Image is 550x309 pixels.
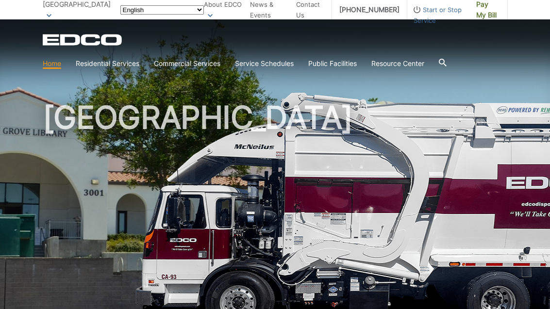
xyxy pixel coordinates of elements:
[43,34,123,46] a: EDCD logo. Return to the homepage.
[235,58,294,69] a: Service Schedules
[308,58,357,69] a: Public Facilities
[76,58,139,69] a: Residential Services
[43,58,61,69] a: Home
[154,58,220,69] a: Commercial Services
[371,58,424,69] a: Resource Center
[120,5,204,15] select: Select a language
